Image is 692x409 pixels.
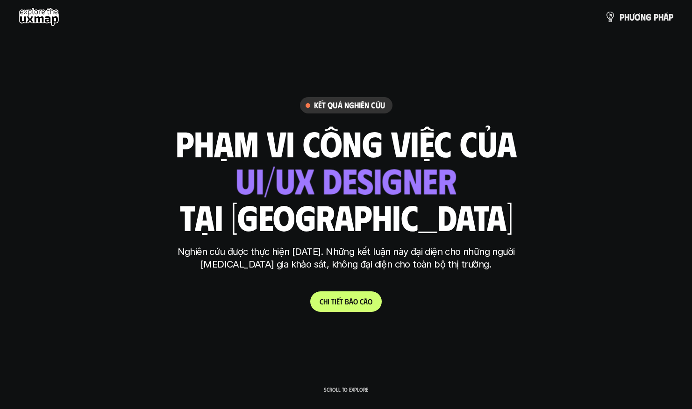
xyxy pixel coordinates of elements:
span: g [646,12,651,22]
span: ư [629,12,635,22]
span: t [340,297,343,306]
span: n [641,12,646,22]
span: o [353,297,358,306]
p: Nghiên cứu được thực hiện [DATE]. Những kết luận này đại diện cho những người [MEDICAL_DATA] gia ... [171,246,521,271]
h1: tại [GEOGRAPHIC_DATA] [179,197,513,236]
span: á [349,297,353,306]
a: phươngpháp [605,7,673,26]
span: á [364,297,368,306]
h1: phạm vi công việc của [176,123,517,162]
span: ơ [635,12,641,22]
a: Chitiếtbáocáo [310,291,382,312]
span: t [331,297,335,306]
span: b [345,297,349,306]
span: o [368,297,372,306]
span: i [335,297,336,306]
h6: Kết quả nghiên cứu [314,100,385,111]
span: á [663,12,669,22]
span: i [328,297,329,306]
span: p [669,12,673,22]
p: Scroll to explore [324,386,368,393]
span: h [624,12,629,22]
span: c [360,297,364,306]
span: ế [336,297,340,306]
span: h [323,297,328,306]
span: h [658,12,663,22]
span: p [654,12,658,22]
span: p [620,12,624,22]
span: C [320,297,323,306]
